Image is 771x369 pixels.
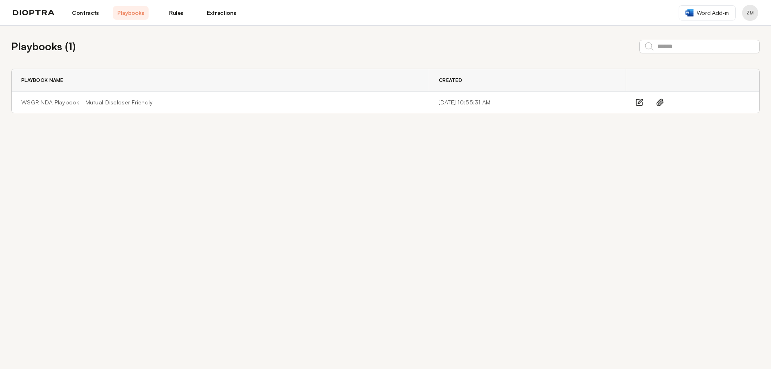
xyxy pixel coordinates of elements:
span: Created [439,77,462,84]
a: Contracts [67,6,103,20]
a: Playbooks [113,6,149,20]
img: logo [13,10,55,16]
a: Word Add-in [679,5,736,20]
img: word [685,9,693,16]
span: Word Add-in [697,9,729,17]
a: WSGR NDA Playbook - Mutual Discloser Friendly [21,98,153,106]
a: Extractions [204,6,239,20]
span: Playbook Name [21,77,63,84]
h2: Playbooks ( 1 ) [11,39,75,54]
td: [DATE] 10:55:31 AM [429,92,626,113]
a: Rules [158,6,194,20]
button: Profile menu [742,5,758,21]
